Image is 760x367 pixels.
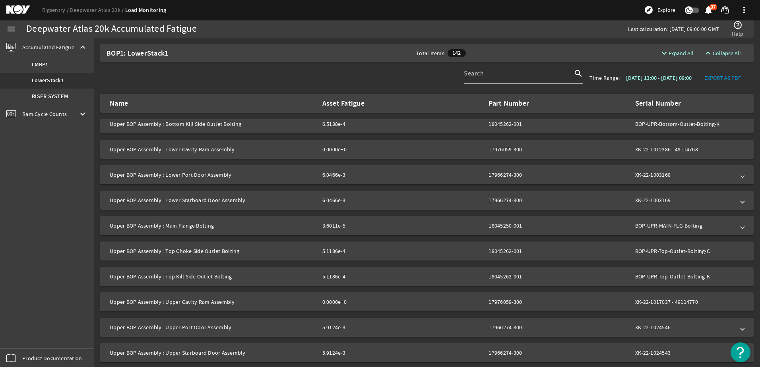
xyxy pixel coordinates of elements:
[703,48,710,58] mat-icon: expand_less
[6,24,16,34] mat-icon: menu
[125,6,167,14] a: Load Monitoring
[720,5,730,15] mat-icon: support_agent
[704,5,713,15] mat-icon: notifications
[322,120,392,128] div: 6.5138e-4
[635,323,735,331] div: XK-22-1024546
[322,272,392,280] div: 5.1186e-4
[489,323,538,331] div: 17966274-300
[589,74,620,82] div: Time Range:
[322,323,392,331] div: 5.9124e-3
[100,94,754,113] mat-expansion-panel-header: NameAsset FatiguePart NumberSerial Number
[100,343,754,362] mat-expansion-panel-header: Upper BOP Assembly : Upper Starboard Door Assembly5.9124e-317966274-300XK-22-1024543
[656,46,697,60] button: Expand All
[489,222,538,230] div: 18045250-001
[644,5,653,15] mat-icon: explore
[464,72,572,81] input: Search
[635,349,735,357] div: XK-22-1024543
[322,145,392,153] div: 0.0000e+0
[100,191,754,210] mat-expansion-panel-header: Upper BOP Assembly : Lower Starboard Door Assembly6.0466e-317966274-300XK-22-1003169
[704,74,741,82] span: EXPORT AS PDF
[635,222,735,230] div: BOP-UPR-MAIN-FLG-Bolting
[322,99,392,107] div: Asset Fatigue
[22,43,74,51] span: Accumulated Fatigue
[731,342,750,362] button: Open Resource Center
[322,222,392,230] div: 3.6011e-5
[489,120,538,128] div: 18045262-001
[110,349,316,357] mat-panel-title: Upper BOP Assembly : Upper Starboard Door Assembly
[635,272,735,280] div: BOP-UPR-Top-Outlet-Bolting-K
[107,44,226,62] div: BOP1: LowerStack1
[322,196,392,204] div: 6.0466e-3
[110,272,316,280] mat-panel-title: Upper BOP Assembly : Top Kill Side Outlet Bolting
[110,120,316,128] mat-panel-title: Upper BOP Assembly : Bottom Kill Side Outlet Bolting
[110,196,316,204] mat-panel-title: Upper BOP Assembly : Lower Starboard Door Assembly
[78,109,87,119] mat-icon: keyboard_arrow_down
[100,292,754,311] mat-expansion-panel-header: Upper BOP Assembly : Upper Cavity Ram Assembly0.0000e+017976059-300XK-22-1017037 - 49114770
[110,99,316,107] mat-panel-title: Name
[22,354,82,362] span: Product Documentation
[42,6,70,14] a: Rigsentry
[322,298,392,306] div: 0.0000e+0
[26,25,197,33] div: Deepwater Atlas 20k Accumulated Fatigue
[489,349,538,357] div: 17966274-300
[635,196,735,204] div: XK-22-1003169
[713,49,741,57] span: Collapse All
[110,145,316,153] mat-panel-title: Upper BOP Assembly : Lower Cavity Ram Assembly
[70,6,125,14] a: Deepwater Atlas 20k
[669,49,694,57] span: Expand All
[635,171,735,179] div: XK-22-1003168
[698,71,747,85] button: EXPORT AS PDF
[100,216,754,235] mat-expansion-panel-header: Upper BOP Assembly : Main Flange Bolting3.6011e-518045250-001BOP-UPR-MAIN-FLG-Bolting
[735,0,754,19] button: more_vert
[489,196,538,204] div: 17966274-300
[635,145,735,153] div: XK-22-1012386 - 49114768
[635,247,735,255] div: BOP-UPR-Top-Outlet-Bolting-C
[100,165,754,184] mat-expansion-panel-header: Upper BOP Assembly : Lower Port Door Assembly6.0466e-317966274-300XK-22-1003168
[416,49,444,57] span: Total Items
[100,114,754,133] mat-expansion-panel-header: Upper BOP Assembly : Bottom Kill Side Outlet Bolting6.5138e-418045262-001BOP-UPR-Bottom-Outlet-Bo...
[635,298,735,306] div: XK-22-1017037 - 49114770
[100,267,754,286] mat-expansion-panel-header: Upper BOP Assembly : Top Kill Side Outlet Bolting5.1186e-418045262-001BOP-UPR-Top-Outlet-Bolting-K
[100,241,754,261] mat-expansion-panel-header: Upper BOP Assembly : Top Choke Side Outlet Bolting5.1186e-418045262-001BOP-UPR-Top-Outlet-Bolting-C
[657,6,675,14] span: Explore
[489,298,538,306] div: 17976059-300
[641,4,679,16] button: Explore
[628,25,719,33] div: Last calculation: [DATE] 09:00:00 GMT
[489,171,538,179] div: 17966274-300
[733,20,743,30] mat-icon: help_outline
[110,323,316,331] mat-panel-title: Upper BOP Assembly : Upper Port Door Assembly
[322,349,392,357] div: 5.9124e-3
[464,70,484,77] mat-label: Search
[659,48,666,58] mat-icon: expand_more
[32,77,64,85] b: LowerStack1
[732,30,743,38] span: Help
[32,93,68,100] b: RISER SYSTEM
[110,171,316,179] mat-panel-title: Upper BOP Assembly : Lower Port Door Assembly
[100,140,754,159] mat-expansion-panel-header: Upper BOP Assembly : Lower Cavity Ram Assembly0.0000e+017976059-300XK-22-1012386 - 49114768
[489,145,538,153] div: 17976059-300
[489,272,538,280] div: 18045262-001
[32,61,48,69] b: LMRP1
[704,6,712,14] button: 87
[110,298,316,306] mat-panel-title: Upper BOP Assembly : Upper Cavity Ram Assembly
[489,247,538,255] div: 18045262-001
[322,247,392,255] div: 5.1186e-4
[110,247,316,255] mat-panel-title: Upper BOP Assembly : Top Choke Side Outlet Bolting
[78,42,87,52] mat-icon: keyboard_arrow_up
[635,120,735,128] div: BOP-UPR-Bottom-Outlet-Bolting-K
[100,318,754,337] mat-expansion-panel-header: Upper BOP Assembly : Upper Port Door Assembly5.9124e-317966274-300XK-22-1024546
[448,49,466,57] span: 142
[626,74,692,82] b: [DATE] 13:00 - [DATE] 09:00
[322,171,392,179] div: 6.0466e-3
[110,222,316,230] mat-panel-title: Upper BOP Assembly : Main Flange Bolting
[620,71,698,85] button: [DATE] 13:00 - [DATE] 09:00
[635,99,735,107] div: Serial Number
[22,110,67,118] span: Ram Cycle Counts
[700,46,744,60] button: Collapse All
[574,69,583,78] i: search
[489,99,538,107] div: Part Number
